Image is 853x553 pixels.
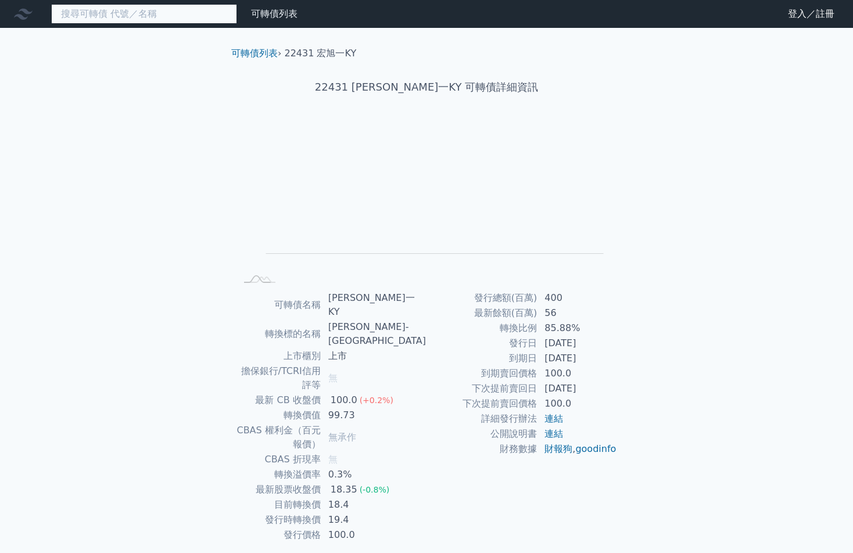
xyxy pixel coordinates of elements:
[426,381,537,396] td: 下次提前賣回日
[544,428,563,439] a: 連結
[236,393,321,408] td: 最新 CB 收盤價
[779,5,844,23] a: 登入／註冊
[321,290,426,319] td: [PERSON_NAME]一KY
[544,413,563,424] a: 連結
[285,46,357,60] li: 22431 宏旭一KY
[537,381,617,396] td: [DATE]
[222,79,631,95] h1: 22431 [PERSON_NAME]一KY 可轉債詳細資訊
[236,423,321,452] td: CBAS 權利金（百元報價）
[537,396,617,411] td: 100.0
[236,452,321,467] td: CBAS 折現率
[236,482,321,497] td: 最新股票收盤價
[426,366,537,381] td: 到期賣回價格
[537,351,617,366] td: [DATE]
[321,497,426,512] td: 18.4
[537,366,617,381] td: 100.0
[328,483,360,497] div: 18.35
[321,467,426,482] td: 0.3%
[537,336,617,351] td: [DATE]
[426,321,537,336] td: 轉換比例
[328,432,356,443] span: 無承作
[426,290,537,306] td: 發行總額(百萬)
[360,396,393,405] span: (+0.2%)
[426,351,537,366] td: 到期日
[321,408,426,423] td: 99.73
[537,321,617,336] td: 85.88%
[236,364,321,393] td: 擔保銀行/TCRI信用評等
[321,527,426,543] td: 100.0
[426,411,537,426] td: 詳細發行辦法
[236,497,321,512] td: 目前轉換價
[236,467,321,482] td: 轉換溢價率
[537,441,617,457] td: ,
[544,443,572,454] a: 財報狗
[426,336,537,351] td: 發行日
[51,4,237,24] input: 搜尋可轉債 代號／名稱
[426,426,537,441] td: 公開說明書
[321,512,426,527] td: 19.4
[321,319,426,349] td: [PERSON_NAME]-[GEOGRAPHIC_DATA]
[236,512,321,527] td: 發行時轉換價
[537,290,617,306] td: 400
[236,349,321,364] td: 上市櫃別
[328,393,360,407] div: 100.0
[251,8,298,19] a: 可轉債列表
[231,48,278,59] a: 可轉債列表
[537,306,617,321] td: 56
[426,306,537,321] td: 最新餘額(百萬)
[328,372,338,383] span: 無
[236,290,321,319] td: 可轉債名稱
[426,441,537,457] td: 財務數據
[236,527,321,543] td: 發行價格
[236,319,321,349] td: 轉換標的名稱
[321,349,426,364] td: 上市
[236,408,321,423] td: 轉換價值
[328,454,338,465] span: 無
[255,132,604,271] g: Chart
[360,485,390,494] span: (-0.8%)
[575,443,616,454] a: goodinfo
[231,46,281,60] li: ›
[426,396,537,411] td: 下次提前賣回價格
